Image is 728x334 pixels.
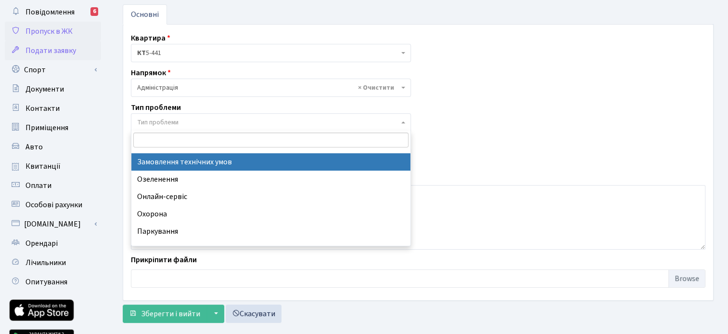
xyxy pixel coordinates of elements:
li: Скарги та пропозиції [131,240,410,257]
li: Замовлення технічних умов [131,153,410,171]
span: Орендарі [26,238,58,249]
span: Авто [26,142,43,152]
span: Контакти [26,103,60,114]
a: Спорт [5,60,101,80]
span: Подати заявку [26,45,76,56]
button: Зберегти і вийти [123,305,206,323]
span: <b>КТ</b>&nbsp;&nbsp;&nbsp;&nbsp;5-441 [137,48,399,58]
a: Лічильники [5,253,101,272]
span: Оплати [26,180,51,191]
span: Адміністрація [131,79,411,97]
span: Повідомлення [26,7,75,17]
a: Основні [123,4,167,25]
a: Авто [5,137,101,157]
a: Приміщення [5,118,101,137]
a: Опитування [5,272,101,292]
li: Онлайн-сервіс [131,188,410,205]
a: Контакти [5,99,101,118]
li: Охорона [131,205,410,223]
span: Приміщення [26,122,68,133]
span: Особові рахунки [26,200,82,210]
li: Озеленення [131,171,410,188]
a: Оплати [5,176,101,195]
a: Повідомлення6 [5,2,101,22]
span: Видалити всі елементи [358,83,394,93]
span: Тип проблеми [137,118,179,127]
span: Зберегти і вийти [141,308,200,319]
span: Адміністрація [137,83,399,93]
a: [DOMAIN_NAME] [5,214,101,234]
a: Подати заявку [5,41,101,60]
label: Квартира [131,32,170,44]
span: Опитування [26,277,67,287]
span: Документи [26,84,64,94]
a: Квитанції [5,157,101,176]
span: Пропуск в ЖК [26,26,73,37]
a: Пропуск в ЖК [5,22,101,41]
span: Лічильники [26,257,66,268]
label: Прикріпити файли [131,254,197,266]
li: Паркування [131,223,410,240]
a: Орендарі [5,234,101,253]
div: 6 [90,7,98,16]
span: Квитанції [26,161,61,172]
label: Тип проблеми [131,102,181,113]
label: Напрямок [131,67,171,79]
a: Скасувати [226,305,281,323]
span: <b>КТ</b>&nbsp;&nbsp;&nbsp;&nbsp;5-441 [131,44,411,62]
a: Особові рахунки [5,195,101,214]
b: КТ [137,48,146,58]
a: Документи [5,80,101,99]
